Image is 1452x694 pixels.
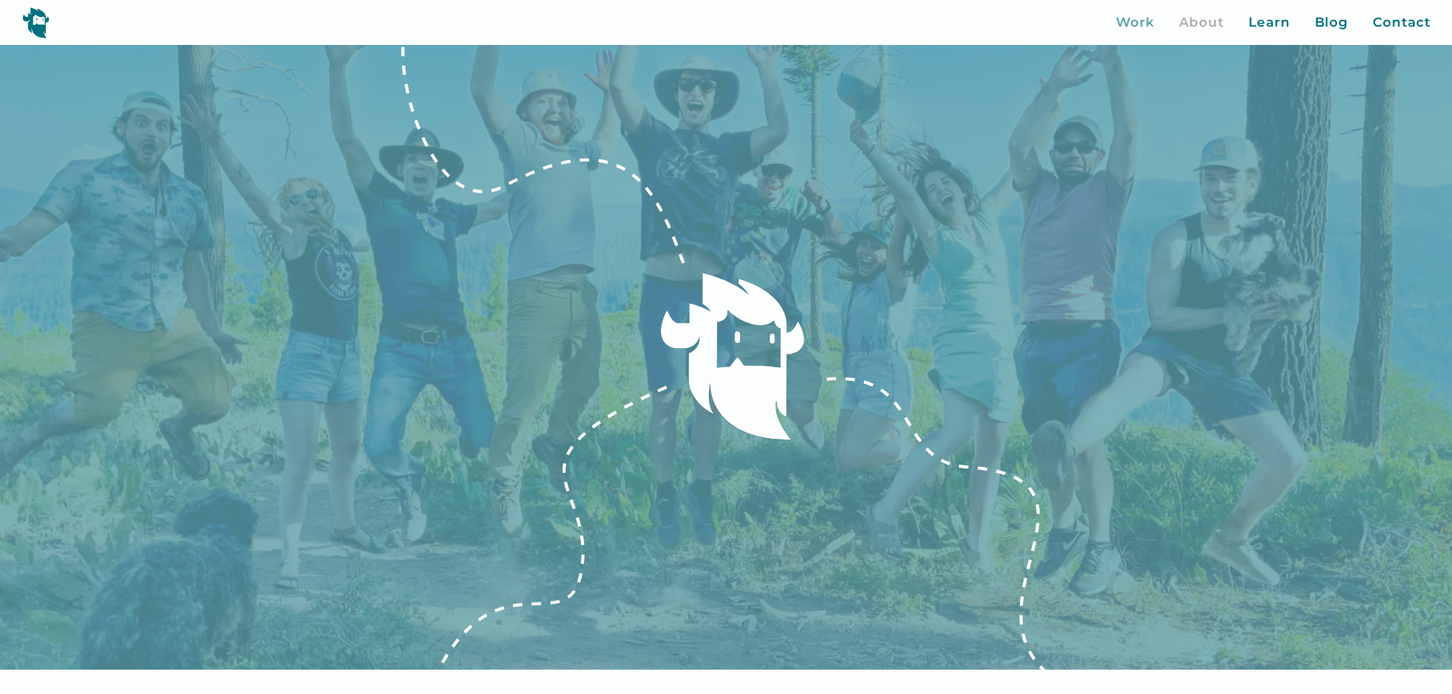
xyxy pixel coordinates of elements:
[22,7,50,38] img: yeti logo icon
[1315,13,1349,33] a: Blog
[1179,13,1225,33] a: About
[1116,13,1155,33] a: Work
[1248,13,1290,33] a: Learn
[1373,13,1430,33] a: Contact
